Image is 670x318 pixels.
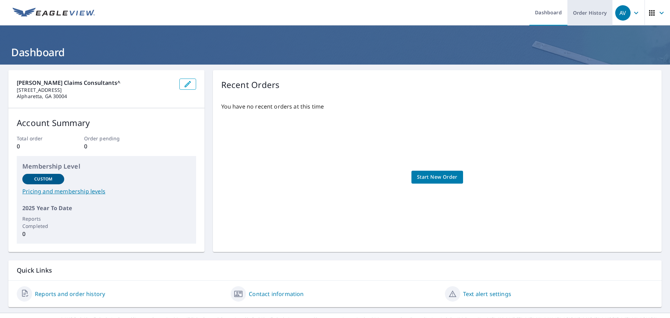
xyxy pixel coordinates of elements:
p: Account Summary [17,117,196,129]
div: AV [615,5,631,21]
p: 0 [84,142,129,150]
p: [STREET_ADDRESS] [17,87,174,93]
a: Text alert settings [463,290,511,298]
span: Start New Order [417,173,457,182]
p: Order pending [84,135,129,142]
p: Total order [17,135,61,142]
a: Contact information [249,290,304,298]
a: Reports and order history [35,290,105,298]
p: Custom [34,176,52,182]
p: Reports Completed [22,215,64,230]
p: 0 [17,142,61,150]
p: Quick Links [17,266,653,275]
p: Membership Level [22,162,191,171]
p: Alpharetta, GA 30004 [17,93,174,99]
p: You have no recent orders at this time [221,102,653,111]
img: EV Logo [13,8,95,18]
a: Start New Order [411,171,463,184]
p: Recent Orders [221,79,280,91]
p: 0 [22,230,64,238]
p: 2025 Year To Date [22,204,191,212]
h1: Dashboard [8,45,662,59]
p: [PERSON_NAME] Claims Consultants^ [17,79,174,87]
a: Pricing and membership levels [22,187,191,195]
